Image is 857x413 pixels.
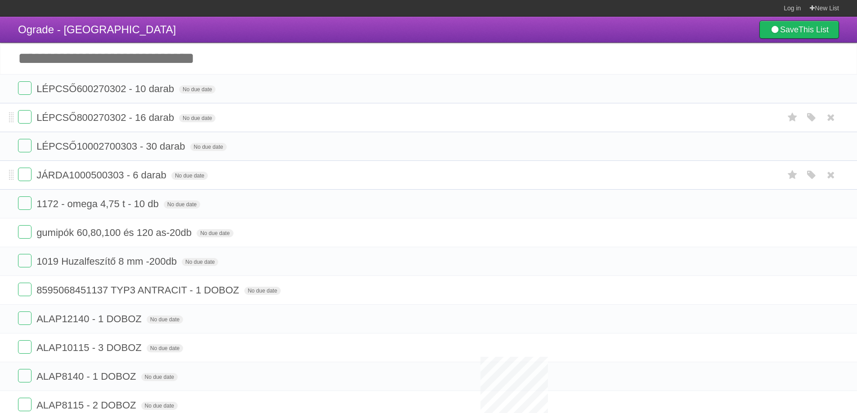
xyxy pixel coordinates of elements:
[36,256,179,267] span: 1019 Huzalfeszítő 8 mm -200db
[141,373,178,381] span: No due date
[18,196,31,210] label: Done
[36,342,144,353] span: ALAP10115 - 3 DOBOZ
[784,168,801,182] label: Star task
[799,25,829,34] b: This List
[164,200,200,209] span: No due date
[759,21,839,39] a: SaveThis List
[36,227,194,238] span: gumipók 60,80,100 és 120 as-20db
[18,110,31,124] label: Done
[18,340,31,354] label: Done
[197,229,233,237] span: No due date
[244,287,281,295] span: No due date
[36,313,144,324] span: ALAP12140 - 1 DOBOZ
[36,112,176,123] span: LÉPCSŐ800270302 - 16 darab
[18,311,31,325] label: Done
[18,139,31,152] label: Done
[18,283,31,296] label: Done
[18,398,31,411] label: Done
[179,114,215,122] span: No due date
[36,169,169,181] span: JÁRDA1000500303 - 6 darab
[36,141,187,152] span: LÉPCSŐ10002700303 - 30 darab
[18,225,31,239] label: Done
[784,110,801,125] label: Star task
[36,284,241,296] span: 8595068451137 TYP3 ANTRACIT - 1 DOBOZ
[190,143,227,151] span: No due date
[147,344,183,352] span: No due date
[179,85,215,93] span: No due date
[141,402,178,410] span: No due date
[36,371,138,382] span: ALAP8140 - 1 DOBOZ
[36,198,161,209] span: 1172 - omega 4,75 t - 10 db
[171,172,208,180] span: No due date
[147,315,183,324] span: No due date
[18,168,31,181] label: Done
[18,23,176,36] span: Ograde - [GEOGRAPHIC_DATA]
[18,369,31,382] label: Done
[18,254,31,267] label: Done
[36,83,176,94] span: LÉPCSŐ600270302 - 10 darab
[36,400,138,411] span: ALAP8115 - 2 DOBOZ
[182,258,218,266] span: No due date
[18,81,31,95] label: Done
